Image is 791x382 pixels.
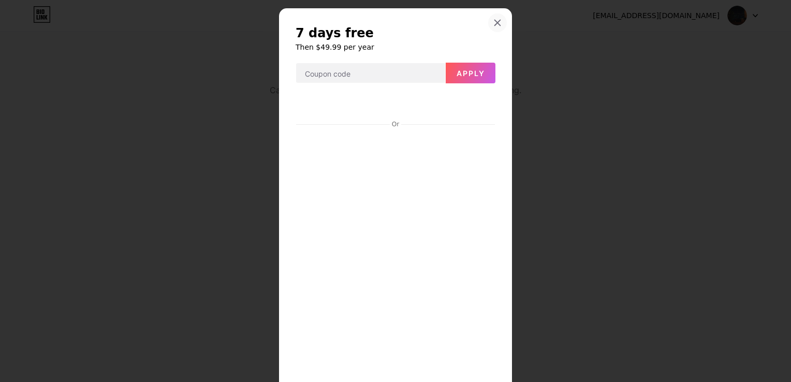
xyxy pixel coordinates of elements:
[457,69,485,78] span: Apply
[296,63,445,84] input: Coupon code
[296,92,495,117] iframe: Cadre de bouton sécurisé pour le paiement
[296,42,495,52] h6: Then $49.99 per year
[390,120,401,128] div: Or
[446,63,495,83] button: Apply
[296,25,374,41] span: 7 days free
